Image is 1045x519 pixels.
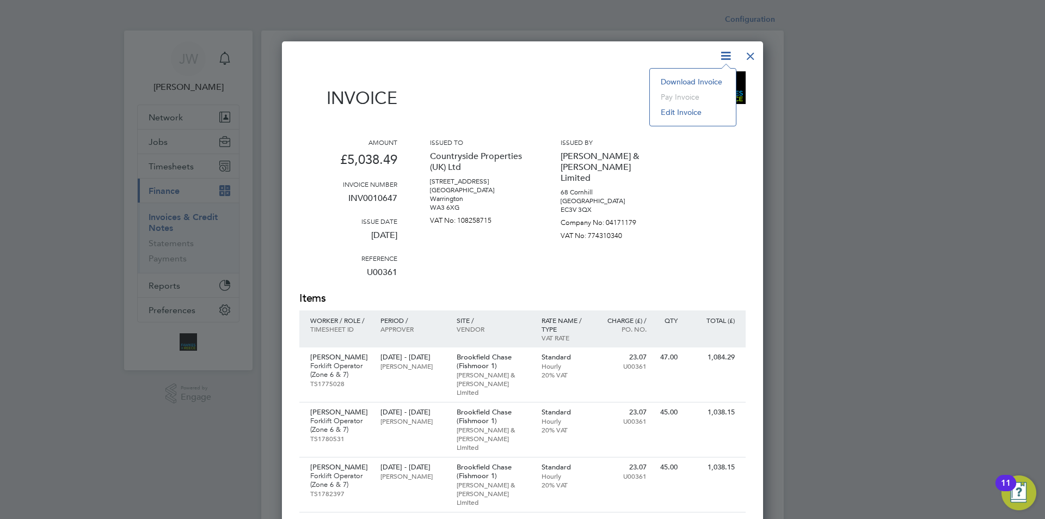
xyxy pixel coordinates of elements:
[599,353,647,362] p: 23.07
[457,408,531,425] p: Brookfield Chase (Fishmoor 1)
[310,362,370,379] p: Forklift Operator (Zone 6 & 7)
[689,408,735,417] p: 1,038.15
[299,225,397,254] p: [DATE]
[655,89,730,105] li: Pay invoice
[542,333,589,342] p: VAT rate
[689,316,735,325] p: Total (£)
[561,138,659,146] h3: Issued by
[457,480,531,506] p: [PERSON_NAME] & [PERSON_NAME] Limited
[380,472,445,480] p: [PERSON_NAME]
[457,316,531,325] p: Site /
[561,205,659,214] p: EC3V 3QX
[542,480,589,489] p: 20% VAT
[299,180,397,188] h3: Invoice number
[310,353,370,362] p: [PERSON_NAME]
[561,197,659,205] p: [GEOGRAPHIC_DATA]
[430,177,528,186] p: [STREET_ADDRESS]
[561,214,659,227] p: Company No: 04171179
[380,408,445,417] p: [DATE] - [DATE]
[542,417,589,425] p: Hourly
[542,353,589,362] p: Standard
[655,105,730,120] li: Edit invoice
[689,353,735,362] p: 1,084.29
[1001,483,1011,497] div: 11
[457,370,531,396] p: [PERSON_NAME] & [PERSON_NAME] Limited
[561,227,659,240] p: VAT No: 774310340
[380,463,445,472] p: [DATE] - [DATE]
[542,408,589,417] p: Standard
[430,146,528,177] p: Countryside Properties (UK) Ltd
[542,316,589,333] p: Rate name / type
[430,212,528,225] p: VAT No: 108258715
[310,325,370,333] p: Timesheet ID
[657,316,678,325] p: QTY
[299,138,397,146] h3: Amount
[657,353,678,362] p: 47.00
[599,362,647,370] p: U00361
[299,262,397,291] p: U00361
[542,425,589,434] p: 20% VAT
[457,325,531,333] p: Vendor
[689,463,735,472] p: 1,038.15
[310,408,370,417] p: [PERSON_NAME]
[657,408,678,417] p: 45.00
[430,186,528,194] p: [GEOGRAPHIC_DATA]
[299,88,397,108] h1: Invoice
[310,489,370,498] p: TS1782397
[599,417,647,425] p: U00361
[655,74,730,89] li: Download Invoice
[380,325,445,333] p: Approver
[380,353,445,362] p: [DATE] - [DATE]
[310,434,370,443] p: TS1780531
[430,203,528,212] p: WA3 6XG
[599,472,647,480] p: U00361
[457,353,531,370] p: Brookfield Chase (Fishmoor 1)
[542,472,589,480] p: Hourly
[1001,475,1036,510] button: Open Resource Center, 11 new notifications
[561,146,659,188] p: [PERSON_NAME] & [PERSON_NAME] Limited
[561,188,659,197] p: 68 Cornhill
[599,408,647,417] p: 23.07
[457,463,531,480] p: Brookfield Chase (Fishmoor 1)
[310,472,370,489] p: Forklift Operator (Zone 6 & 7)
[299,146,397,180] p: £5,038.49
[299,291,746,306] h2: Items
[299,254,397,262] h3: Reference
[430,138,528,146] h3: Issued to
[599,325,647,333] p: Po. No.
[542,370,589,379] p: 20% VAT
[599,316,647,325] p: Charge (£) /
[380,316,445,325] p: Period /
[599,463,647,472] p: 23.07
[657,463,678,472] p: 45.00
[380,362,445,370] p: [PERSON_NAME]
[542,463,589,472] p: Standard
[457,425,531,451] p: [PERSON_NAME] & [PERSON_NAME] Limited
[310,463,370,472] p: [PERSON_NAME]
[299,217,397,225] h3: Issue date
[310,316,370,325] p: Worker / Role /
[310,417,370,434] p: Forklift Operator (Zone 6 & 7)
[542,362,589,370] p: Hourly
[380,417,445,425] p: [PERSON_NAME]
[299,188,397,217] p: INV0010647
[430,194,528,203] p: Warrington
[310,379,370,388] p: TS1775028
